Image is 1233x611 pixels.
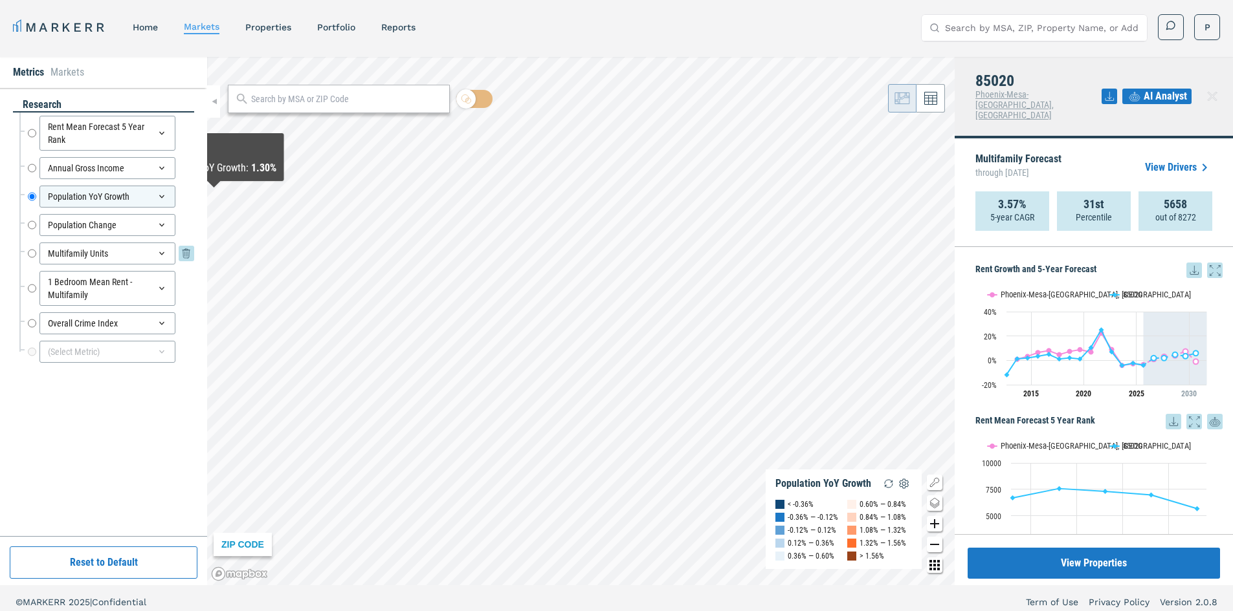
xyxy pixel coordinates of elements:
h5: Rent Mean Forecast 5 Year Rank [975,414,1223,429]
p: 5-year CAGR [990,211,1034,224]
img: Settings [896,476,912,491]
div: 0.84% — 1.08% [860,511,906,524]
strong: 3.57% [998,198,1027,211]
path: Friday, 29 Aug, 18:00, 1.85. 85020. [1025,356,1030,361]
path: Thursday, 29 Aug, 18:00, 1.28. 85020. [1015,356,1020,361]
a: reports [381,22,416,32]
button: Show 85020 [1110,441,1144,451]
a: properties [245,22,291,32]
span: 2025 | [69,597,92,607]
a: Version 2.0.8 [1160,595,1217,608]
path: Wednesday, 14 Aug, 18:00, 5,658. 85020. [1195,506,1200,511]
tspan: 2020 [1076,389,1091,398]
a: Portfolio [317,22,355,32]
button: Show Phoenix-Mesa-Scottsdale, AZ [988,290,1096,299]
a: View Drivers [1145,160,1212,175]
button: View Properties [968,548,1220,579]
path: Monday, 29 Aug, 18:00, 4.91. 85020. [1047,352,1052,357]
div: 0.12% — 0.36% [788,537,834,550]
div: -0.36% — -0.12% [788,511,838,524]
tspan: 2015 [1023,389,1039,398]
div: 85383 [151,138,276,150]
span: AI Analyst [1144,89,1187,104]
img: Reload Legend [881,476,896,491]
div: -0.12% — 0.12% [788,524,836,537]
div: 1 Bedroom Mean Rent - Multifamily [39,271,175,306]
tspan: 2025 [1129,389,1144,398]
tspan: 2030 [1181,389,1197,398]
path: Saturday, 14 Aug, 18:00, 7,569. 85020. [1057,486,1062,491]
path: Monday, 14 Aug, 18:00, 7,304. 85020. [1103,489,1108,494]
div: 0.60% — 0.84% [860,498,906,511]
path: Saturday, 29 Aug, 18:00, 3.41. 85020. [1036,354,1041,359]
a: markets [184,21,219,32]
text: 5000 [986,512,1001,521]
p: Percentile [1076,211,1112,224]
path: Wednesday, 29 Aug, 18:00, 3.53. 85020. [1183,353,1188,358]
path: Saturday, 29 Aug, 18:00, 10.35. 85020. [1089,345,1094,350]
path: Tuesday, 29 Aug, 18:00, 1.08. 85020. [1057,356,1062,361]
div: 1.32% — 1.56% [860,537,906,550]
a: Mapbox logo [211,566,268,581]
path: Wednesday, 29 Aug, 18:00, -11.84. 85020. [1005,372,1010,377]
button: Show Phoenix-Mesa-Scottsdale, AZ [988,441,1096,451]
button: Show/Hide Legend Map Button [927,475,942,490]
a: Privacy Policy [1089,595,1150,608]
span: through [DATE] [975,164,1061,181]
span: Phoenix-Mesa-[GEOGRAPHIC_DATA], [GEOGRAPHIC_DATA] [975,89,1054,120]
path: Wednesday, 29 Aug, 18:00, 7.28. Phoenix-Mesa-Scottsdale, AZ. [1067,348,1072,354]
strong: 31st [1083,198,1104,211]
div: > 1.56% [860,550,884,563]
path: Tuesday, 29 Aug, 18:00, -4.2. 85020. [1120,363,1125,368]
button: Change style map button [927,495,942,511]
div: Population Change [39,214,175,236]
div: ZIP CODE [214,533,272,556]
div: Map Tooltip Content [151,138,276,176]
path: Thursday, 29 Aug, 18:00, 8.81. Phoenix-Mesa-Scottsdale, AZ. [1078,347,1083,352]
div: Multifamily Units [39,242,175,264]
p: Multifamily Forecast [975,154,1061,181]
div: Overall Crime Index [39,312,175,334]
a: home [133,22,158,32]
div: Rent Mean Forecast 5 Year Rank. Highcharts interactive chart. [975,429,1223,591]
div: 1.08% — 1.32% [860,524,906,537]
path: Tuesday, 14 Aug, 18:00, 6,964. 85020. [1149,492,1154,497]
text: 0% [988,356,997,365]
path: Sunday, 29 Aug, 18:00, 1.91. 85020. [1162,356,1167,361]
div: 0.36% — 0.60% [788,550,834,563]
div: Rent Mean Forecast 5 Year Rank [39,116,175,151]
span: Confidential [92,597,146,607]
path: Tuesday, 29 Aug, 18:00, 4.66. 85020. [1173,352,1178,357]
path: Thursday, 29 Aug, 18:00, -2.33. 85020. [1131,361,1136,366]
li: Markets [50,65,84,80]
svg: Interactive chart [975,429,1213,591]
g: 85020, line 4 of 4 with 5 data points. [1151,350,1199,361]
div: research [13,98,194,113]
path: Monday, 29 Aug, 18:00, 6.97. 85020. [1109,349,1115,354]
div: Annual Gross Income [39,157,175,179]
h4: 85020 [975,72,1102,89]
span: © [16,597,23,607]
path: Saturday, 29 Aug, 18:00, 1.88. 85020. [1151,356,1157,361]
path: Friday, 14 Aug, 18:00, 6,683. 85020. [1010,495,1016,500]
canvas: Map [207,57,955,585]
text: -20% [982,381,997,390]
button: Zoom in map button [927,516,942,531]
div: Population YoY Growth [39,186,175,208]
path: Wednesday, 29 Aug, 18:00, 1.98. 85020. [1067,355,1072,360]
path: Thursday, 29 Aug, 18:00, 5.91. 85020. [1194,350,1199,356]
button: Reset to Default [10,546,197,579]
div: Population YoY Growth [775,477,871,490]
li: Metrics [13,65,44,80]
p: out of 8272 [1155,211,1196,224]
strong: 5658 [1164,198,1187,211]
svg: Interactive chart [975,278,1213,407]
button: Zoom out map button [927,537,942,552]
path: Thursday, 29 Aug, 18:00, -0.97. Phoenix-Mesa-Scottsdale, AZ. [1194,359,1199,364]
div: As of : [DATE] [151,150,276,160]
input: Search by MSA, ZIP, Property Name, or Address [945,15,1139,41]
path: Thursday, 29 Aug, 18:00, 1.13. 85020. [1078,356,1083,361]
div: Rent Growth and 5-Year Forecast. Highcharts interactive chart. [975,278,1223,407]
div: (Select Metric) [39,341,175,363]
